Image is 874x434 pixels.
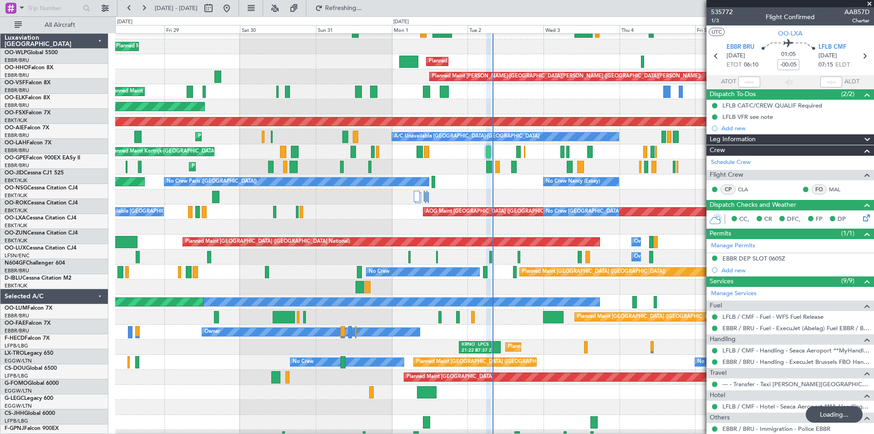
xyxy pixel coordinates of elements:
span: Dispatch To-Dos [710,89,756,100]
div: Flight Confirmed [766,12,815,22]
a: EBBR/BRU [5,147,29,154]
a: OO-NSGCessna Citation CJ4 [5,185,78,191]
span: ETOT [727,61,742,70]
span: LX-TRO [5,351,24,356]
a: EBKT/KJK [5,177,27,184]
span: 1/3 [711,17,733,25]
span: ALDT [844,77,859,87]
a: EBKT/KJK [5,282,27,289]
a: OO-ELKFalcon 8X [5,95,50,101]
a: OO-AIEFalcon 7X [5,125,49,131]
div: [DATE] [393,18,409,26]
span: OO-ELK [5,95,25,101]
div: Planned Maint [GEOGRAPHIC_DATA] [407,370,493,384]
span: OO-LAH [5,140,26,146]
a: MAL [829,185,849,194]
a: EBKT/KJK [5,117,27,124]
span: Permits [710,229,731,239]
span: G-FOMO [5,381,28,386]
span: DFC, [787,215,801,224]
a: EBBR / BRU - Handling - ExecuJet Brussels FBO Handling Abelag [722,358,869,366]
input: Trip Number [28,1,80,15]
span: 06:10 [744,61,758,70]
div: LFLB CAT-C/CREW QUALIF Required [722,102,822,109]
div: LPCS [475,342,489,348]
span: Hotel [710,390,725,401]
a: EBBR/BRU [5,72,29,79]
a: OO-WLPGlobal 5500 [5,50,58,56]
a: LX-TROLegacy 650 [5,351,53,356]
span: 01:05 [781,50,796,59]
div: AOG Maint [GEOGRAPHIC_DATA] ([GEOGRAPHIC_DATA] National) [426,205,584,219]
div: Planned Maint [GEOGRAPHIC_DATA] ([GEOGRAPHIC_DATA]) [416,355,559,369]
div: Planned Maint [GEOGRAPHIC_DATA] ([GEOGRAPHIC_DATA] National) [185,235,350,249]
span: F-HECD [5,336,25,341]
a: LFLB / CMF - Handling - Seaca Aeroport **MyHandling**LFLB / CMF [722,347,869,354]
span: Handling [710,334,736,345]
div: Fri 29 [164,25,240,33]
div: Loading... [806,406,863,423]
span: 535772 [711,7,733,17]
span: OO-LXA [778,29,803,38]
div: Planned Maint Kortrijk-[GEOGRAPHIC_DATA] [198,130,304,143]
a: LFPB/LBG [5,373,28,379]
a: EGGW/LTN [5,388,32,394]
div: Wed 3 [544,25,620,33]
div: EBBR DEP SLOT 0605Z [722,255,785,262]
a: OO-ROKCessna Citation CJ4 [5,200,78,206]
a: LFPB/LBG [5,418,28,424]
a: EBBR/BRU [5,87,29,94]
a: EBKT/KJK [5,207,27,214]
span: OO-LUX [5,245,26,251]
span: OO-NSG [5,185,27,191]
span: CS-DOU [5,366,26,371]
span: Others [710,413,730,423]
span: Services [710,276,733,287]
span: EBBR BRU [727,43,754,52]
a: EBBR/BRU [5,132,29,139]
span: CC, [739,215,749,224]
span: Dispatch Checks and Weather [710,200,796,210]
span: OO-LXA [5,215,26,221]
div: No Crew [GEOGRAPHIC_DATA] ([GEOGRAPHIC_DATA] National) [546,205,698,219]
div: Planned Maint [GEOGRAPHIC_DATA] ([GEOGRAPHIC_DATA]) [522,265,666,279]
a: OO-ZUNCessna Citation CJ4 [5,230,78,236]
a: EBBR/BRU [5,102,29,109]
a: OO-LXACessna Citation CJ4 [5,215,76,221]
span: [DATE] [727,51,745,61]
a: G-LEGCLegacy 600 [5,396,53,401]
div: No Crew Nancy (Essey) [546,175,600,189]
span: (9/9) [841,276,854,286]
span: DP [838,215,846,224]
button: UTC [709,28,725,36]
span: Refreshing... [325,5,363,11]
div: [DATE] [117,18,132,26]
a: OO-HHOFalcon 8X [5,65,53,71]
span: [DATE] [818,51,837,61]
div: Mon 1 [392,25,468,33]
a: F-GPNJFalcon 900EX [5,426,59,431]
span: Crew [710,145,725,156]
div: LFLB VFR see note [722,113,773,121]
span: ATOT [721,77,736,87]
a: LFPB/LBG [5,342,28,349]
span: OO-ZUN [5,230,27,236]
a: N604GFChallenger 604 [5,260,65,266]
span: Leg Information [710,134,756,145]
a: EGGW/LTN [5,403,32,409]
div: A/C Unavailable [GEOGRAPHIC_DATA]-[GEOGRAPHIC_DATA] [394,130,539,143]
a: EBBR/BRU [5,57,29,64]
div: No Crew [293,355,314,369]
span: OO-FAE [5,321,25,326]
div: Planned Maint Kortrijk-[GEOGRAPHIC_DATA] [110,145,216,158]
span: CR [764,215,772,224]
a: EBBR/BRU [5,327,29,334]
input: --:-- [738,77,760,87]
a: OO-JIDCessna CJ1 525 [5,170,64,176]
span: OO-WLP [5,50,27,56]
div: No Crew Paris ([GEOGRAPHIC_DATA]) [167,175,257,189]
span: D-IBLU [5,276,22,281]
button: Refreshing... [311,1,366,15]
div: 07:37 Z [475,347,489,354]
a: EGGW/LTN [5,357,32,364]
